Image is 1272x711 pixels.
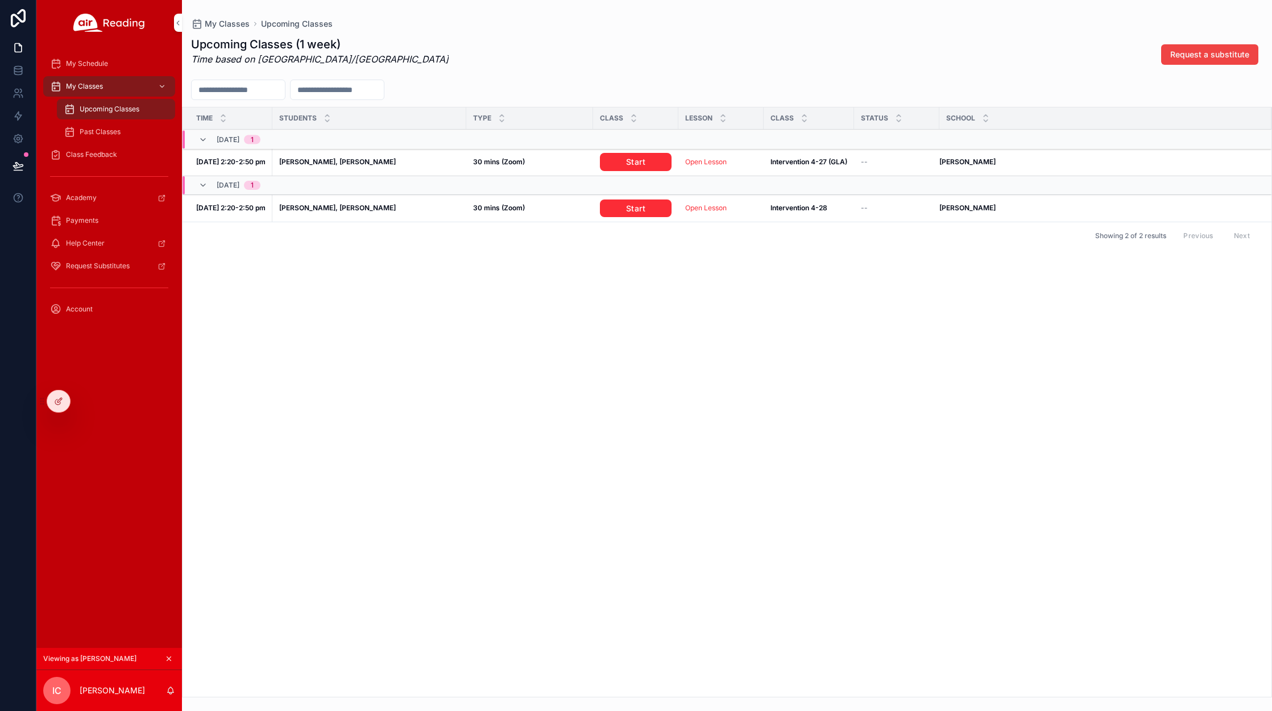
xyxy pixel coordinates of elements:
[66,193,97,202] span: Academy
[43,144,175,165] a: Class Feedback
[261,18,333,30] a: Upcoming Classes
[191,53,449,65] em: Time based on [GEOGRAPHIC_DATA]/[GEOGRAPHIC_DATA]
[43,76,175,97] a: My Classes
[43,53,175,74] a: My Schedule
[600,114,623,123] span: Class
[43,233,175,253] a: Help Center
[279,203,396,212] strong: [PERSON_NAME], [PERSON_NAME]
[861,114,888,123] span: Status
[80,127,121,136] span: Past Classes
[939,203,996,212] strong: [PERSON_NAME]
[57,99,175,119] a: Upcoming Classes
[861,203,933,213] a: --
[939,203,1258,213] a: [PERSON_NAME]
[196,203,266,212] strong: [DATE] 2:20-2:50 pm
[473,203,525,212] strong: 30 mins (Zoom)
[473,157,525,166] strong: 30 mins (Zoom)
[279,114,317,123] span: Students
[1170,49,1249,60] span: Request a substitute
[685,157,757,167] a: Open Lesson
[600,153,672,171] a: Start
[66,150,117,159] span: Class Feedback
[279,157,459,167] a: [PERSON_NAME], [PERSON_NAME]
[66,305,93,314] span: Account
[251,135,254,144] div: 1
[685,203,727,212] a: Open Lesson
[43,299,175,319] a: Account
[196,157,266,166] strong: [DATE] 2:20-2:50 pm
[861,157,868,167] span: --
[196,203,266,213] a: [DATE] 2:20-2:50 pm
[770,203,827,212] strong: Intervention 4-28
[80,685,145,696] p: [PERSON_NAME]
[770,157,847,166] strong: Intervention 4-27 (GLA)
[770,203,847,213] a: Intervention 4-28
[66,82,103,91] span: My Classes
[43,188,175,208] a: Academy
[770,157,847,167] a: Intervention 4-27 (GLA)
[66,216,98,225] span: Payments
[279,203,459,213] a: [PERSON_NAME], [PERSON_NAME]
[685,203,757,213] a: Open Lesson
[66,261,130,271] span: Request Substitutes
[217,181,239,190] span: [DATE]
[73,14,145,32] img: App logo
[1161,44,1258,65] button: Request a substitute
[52,684,61,697] span: IC
[939,157,996,166] strong: [PERSON_NAME]
[279,157,396,166] strong: [PERSON_NAME], [PERSON_NAME]
[685,114,712,123] span: Lesson
[57,122,175,142] a: Past Classes
[191,18,250,30] a: My Classes
[80,105,139,114] span: Upcoming Classes
[196,157,266,167] a: [DATE] 2:20-2:50 pm
[196,114,213,123] span: Time
[251,181,254,190] div: 1
[861,157,933,167] a: --
[43,654,136,663] span: Viewing as [PERSON_NAME]
[1095,231,1166,240] span: Showing 2 of 2 results
[66,59,108,68] span: My Schedule
[861,203,868,213] span: --
[43,210,175,231] a: Payments
[946,114,975,123] span: School
[36,45,182,334] div: scrollable content
[600,199,672,218] a: Start
[205,18,250,30] span: My Classes
[685,157,727,166] a: Open Lesson
[473,114,491,123] span: Type
[770,114,794,123] span: Class
[473,203,586,213] a: 30 mins (Zoom)
[217,135,239,144] span: [DATE]
[939,157,1258,167] a: [PERSON_NAME]
[43,256,175,276] a: Request Substitutes
[66,239,105,248] span: Help Center
[191,36,449,52] h1: Upcoming Classes (1 week)
[473,157,586,167] a: 30 mins (Zoom)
